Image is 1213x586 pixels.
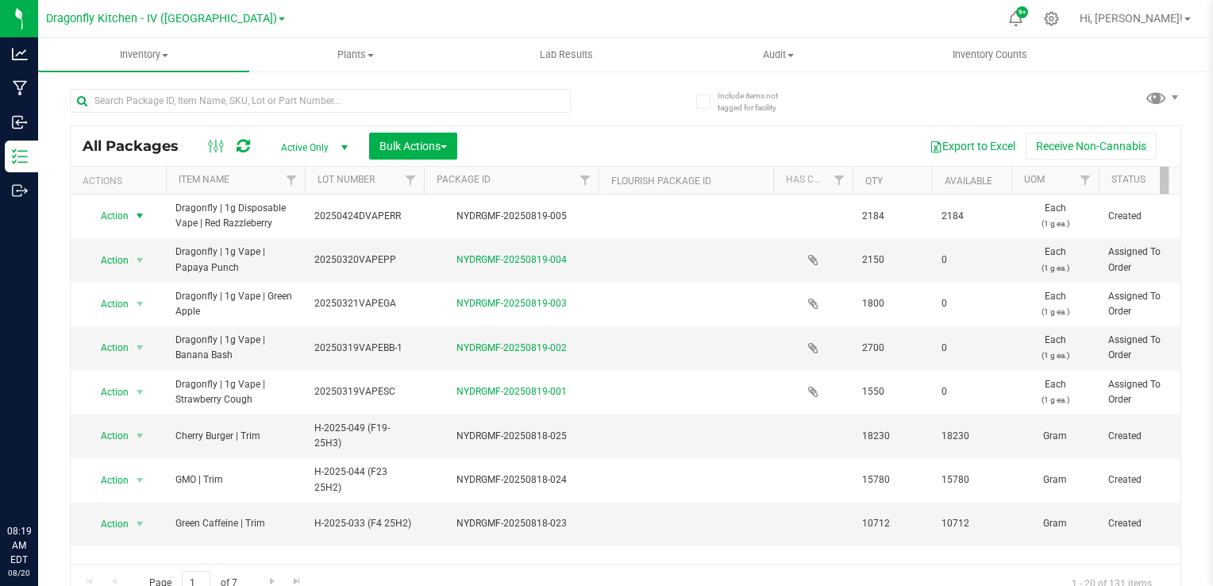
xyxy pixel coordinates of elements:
[87,381,129,403] span: Action
[1108,561,1176,576] span: Created
[1021,516,1089,531] span: Gram
[130,337,150,359] span: select
[862,429,922,444] span: 18230
[1026,133,1157,160] button: Receive Non-Cannabis
[865,175,883,187] a: Qty
[1021,472,1089,488] span: Gram
[314,253,414,268] span: 20250320VAPEPP
[1072,167,1099,194] a: Filter
[314,209,414,224] span: 20250424DVAPERR
[279,167,305,194] a: Filter
[1021,333,1089,363] span: Each
[942,253,1002,268] span: 0
[1108,429,1176,444] span: Created
[12,148,28,164] inline-svg: Inventory
[12,80,28,96] inline-svg: Manufacturing
[422,209,601,224] div: NYDRGMF-20250819-005
[1021,429,1089,444] span: Gram
[884,38,1096,71] a: Inventory Counts
[87,469,129,492] span: Action
[130,469,150,492] span: select
[175,289,295,319] span: Dragonfly | 1g Vape | Green Apple
[611,175,711,187] a: Flourish Package ID
[862,516,922,531] span: 10712
[175,472,295,488] span: GMO | Trim
[862,253,922,268] span: 2150
[945,175,992,187] a: Available
[130,425,150,447] span: select
[379,140,447,152] span: Bulk Actions
[1021,289,1089,319] span: Each
[919,133,1026,160] button: Export to Excel
[1021,245,1089,275] span: Each
[718,90,797,114] span: Include items not tagged for facility
[1108,377,1176,407] span: Assigned To Order
[422,561,601,576] div: NYDRGMF-20250818-022
[38,48,249,62] span: Inventory
[1021,304,1089,319] p: (1 g ea.)
[83,175,160,187] div: Actions
[12,114,28,130] inline-svg: Inbound
[314,561,414,576] span: CC-CSP-FLWR-081225
[1111,174,1146,185] a: Status
[862,472,922,488] span: 15780
[369,133,457,160] button: Bulk Actions
[456,342,567,353] a: NYDRGMF-20250819-002
[314,421,414,451] span: H-2025-049 (F19-25H3)
[942,341,1002,356] span: 0
[398,167,424,194] a: Filter
[130,205,150,227] span: select
[1108,245,1176,275] span: Assigned To Order
[672,38,884,71] a: Audit
[1108,209,1176,224] span: Created
[175,516,295,531] span: Green Caffeine | Trim
[314,296,414,311] span: 20250321VAPEGA
[1021,377,1089,407] span: Each
[1108,289,1176,319] span: Assigned To Order
[46,12,277,25] span: Dragonfly Kitchen - IV ([GEOGRAPHIC_DATA])
[422,472,601,488] div: NYDRGMF-20250818-024
[130,293,150,315] span: select
[314,516,414,531] span: H-2025-033 (F4 25H2)
[1021,260,1089,276] p: (1 g ea.)
[422,429,601,444] div: NYDRGMF-20250818-025
[87,293,129,315] span: Action
[931,48,1049,62] span: Inventory Counts
[130,557,150,579] span: select
[314,384,414,399] span: 20250319VAPESC
[862,384,922,399] span: 1550
[862,341,922,356] span: 2700
[250,48,460,62] span: Plants
[87,205,129,227] span: Action
[16,459,64,507] iframe: Resource center
[422,516,601,531] div: NYDRGMF-20250818-023
[130,381,150,403] span: select
[942,384,1002,399] span: 0
[518,48,614,62] span: Lab Results
[47,457,66,476] iframe: Resource center unread badge
[83,137,194,155] span: All Packages
[1108,516,1176,531] span: Created
[87,557,129,579] span: Action
[942,516,1002,531] span: 10712
[862,209,922,224] span: 2184
[87,513,129,535] span: Action
[1021,216,1089,231] p: (1 g ea.)
[130,513,150,535] span: select
[1160,167,1186,194] a: Filter
[572,167,599,194] a: Filter
[318,174,375,185] a: Lot Number
[942,209,1002,224] span: 2184
[942,296,1002,311] span: 0
[1042,11,1061,26] div: Manage settings
[862,561,922,576] span: 10550.56
[773,167,853,195] th: Has COA
[456,386,567,397] a: NYDRGMF-20250819-001
[130,249,150,272] span: select
[1021,348,1089,363] p: (1 g ea.)
[437,174,491,185] a: Package ID
[826,167,853,194] a: Filter
[175,245,295,275] span: Dragonfly | 1g Vape | Papaya Punch
[942,472,1002,488] span: 15780
[175,201,295,231] span: Dragonfly | 1g Disposable Vape | Red Razzleberry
